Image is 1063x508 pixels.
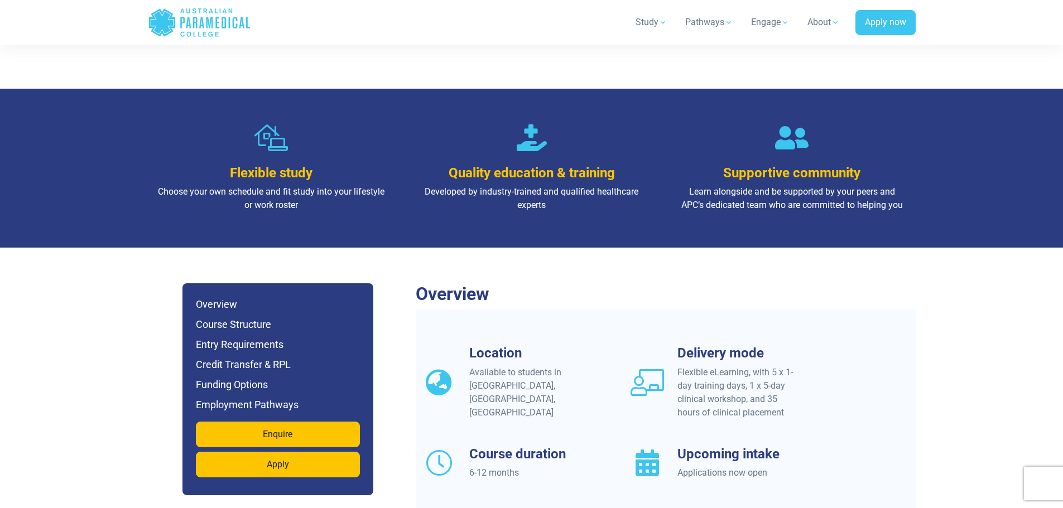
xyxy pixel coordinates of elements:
a: Pathways [679,7,740,38]
a: Apply [196,452,360,477]
a: About [801,7,846,38]
h2: Overview [416,283,916,304]
h3: Flexible study [157,165,386,181]
h3: Location [469,345,590,361]
a: Study [629,7,674,38]
h6: Credit Transfer & RPL [196,357,360,372]
h3: Supportive community [677,165,907,181]
div: 6-12 months [469,466,590,480]
h3: Delivery mode [677,345,799,361]
h6: Entry Requirements [196,337,360,352]
h6: Course Structure [196,317,360,332]
h3: Upcoming intake [677,446,799,462]
h6: Funding Options [196,377,360,393]
div: Available to students in [GEOGRAPHIC_DATA], [GEOGRAPHIC_DATA], [GEOGRAPHIC_DATA] [469,366,590,419]
h6: Employment Pathways [196,397,360,413]
h3: Course duration [469,446,590,462]
a: Australian Paramedical College [148,4,251,41]
p: Learn alongside and be supported by your peers and APC’s dedicated team who are committed to help... [677,185,907,212]
a: Apply now [855,10,916,36]
a: Engage [744,7,796,38]
div: Flexible eLearning, with 5 x 1-day training days, 1 x 5-day clinical workshop, and 35 hours of cl... [677,366,799,419]
p: Choose your own schedule and fit study into your lifestyle or work roster [157,185,386,212]
p: Developed by industry-trained and qualified healthcare experts [417,185,646,212]
h6: Overview [196,297,360,312]
a: Enquire [196,422,360,447]
div: Applications now open [677,466,799,480]
h3: Quality education & training [417,165,646,181]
